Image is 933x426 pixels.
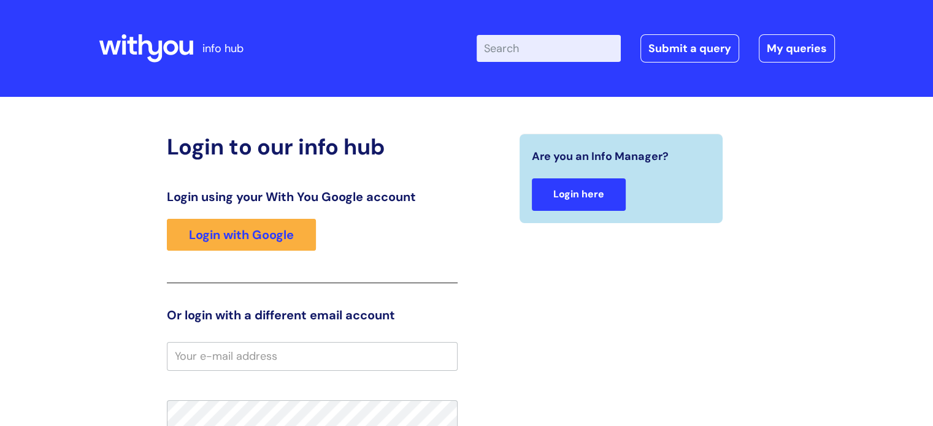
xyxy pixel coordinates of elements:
[167,134,458,160] h2: Login to our info hub
[532,178,626,211] a: Login here
[532,146,669,166] span: Are you an Info Manager?
[640,34,739,63] a: Submit a query
[202,39,244,58] p: info hub
[167,189,458,204] h3: Login using your With You Google account
[759,34,835,63] a: My queries
[167,342,458,370] input: Your e-mail address
[167,308,458,322] h3: Or login with a different email account
[167,219,316,251] a: Login with Google
[477,35,621,62] input: Search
